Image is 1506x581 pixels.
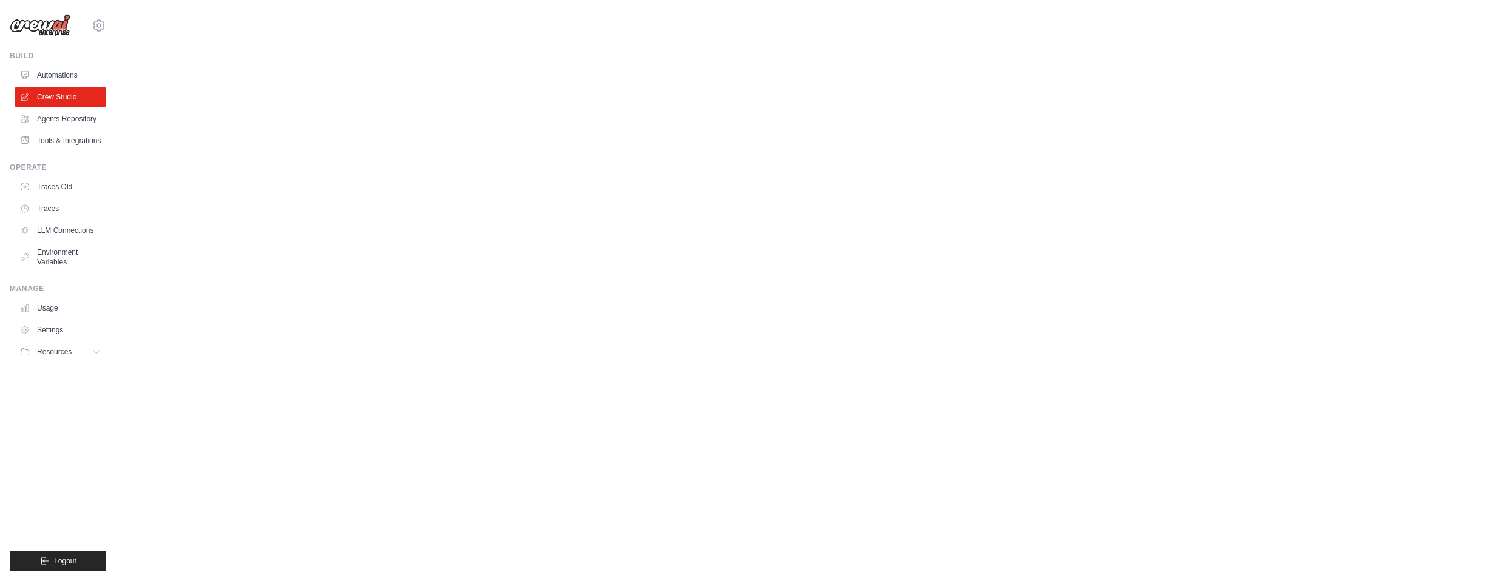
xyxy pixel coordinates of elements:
span: Resources [37,347,72,357]
button: Logout [10,551,106,571]
a: Traces Old [15,177,106,196]
span: Logout [54,556,76,566]
a: Settings [15,320,106,340]
div: Build [10,51,106,61]
a: Traces [15,199,106,218]
a: Automations [15,65,106,85]
a: Tools & Integrations [15,131,106,150]
a: LLM Connections [15,221,106,240]
img: Logo [10,14,70,37]
div: Operate [10,163,106,172]
a: Crew Studio [15,87,106,107]
a: Environment Variables [15,243,106,272]
a: Agents Repository [15,109,106,129]
a: Usage [15,298,106,318]
div: Manage [10,284,106,294]
button: Resources [15,342,106,361]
